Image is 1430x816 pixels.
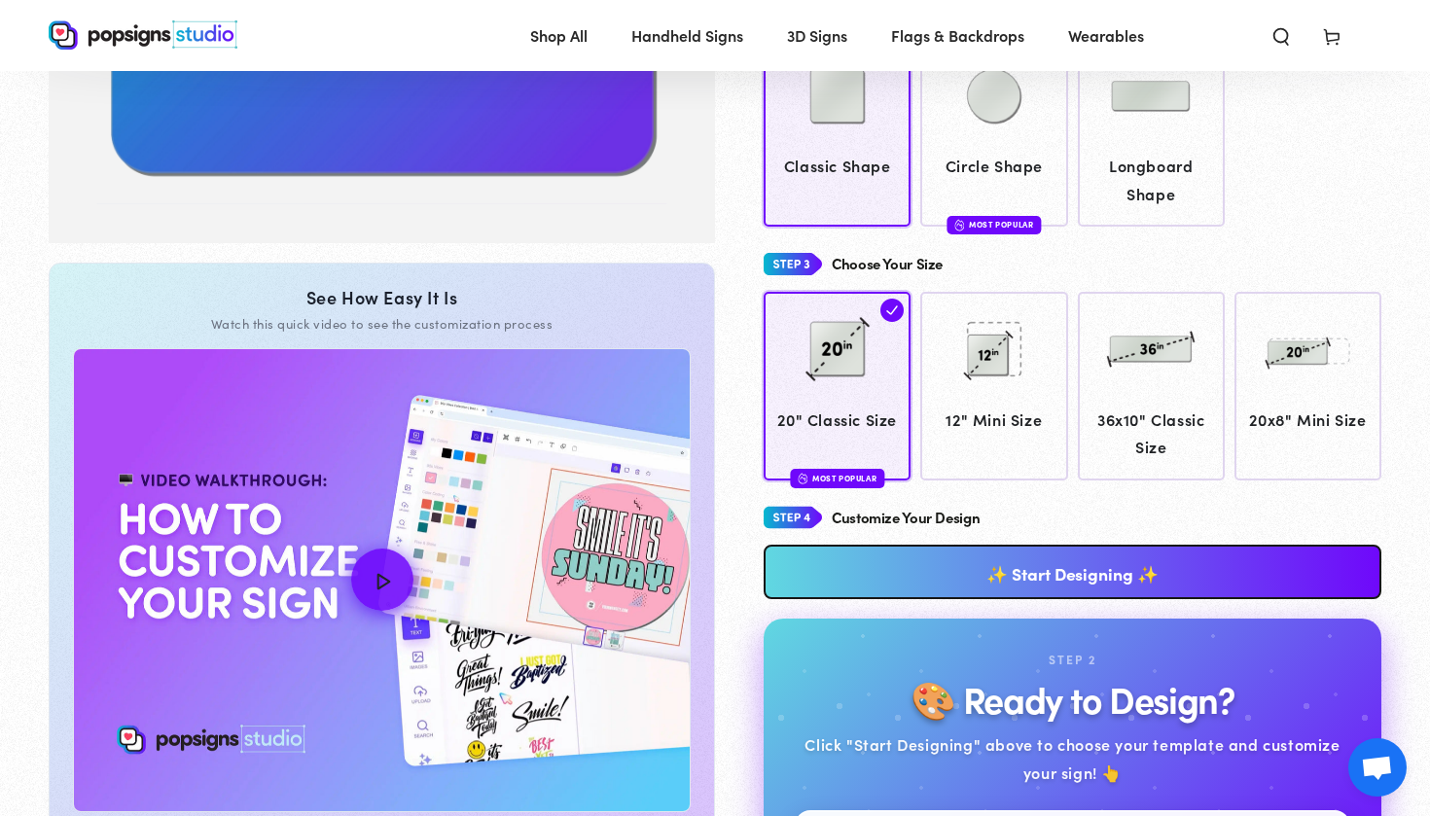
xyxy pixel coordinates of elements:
span: Circle Shape [930,152,1058,180]
span: 36x10" Classic Size [1087,406,1215,462]
a: Circle Shape Circle Shape Most Popular [920,38,1067,227]
span: Wearables [1068,21,1144,50]
span: Longboard Shape [1087,152,1215,208]
img: 20 [789,301,886,398]
img: Step 4 [764,500,822,536]
a: Flags & Backdrops [876,10,1039,61]
a: Shop All [516,10,602,61]
a: Wearables [1054,10,1159,61]
span: Flags & Backdrops [891,21,1024,50]
div: Step 2 [1049,650,1096,671]
h4: Customize Your Design [832,510,980,526]
span: 12" Mini Size [930,406,1058,434]
a: 3D Signs [772,10,862,61]
span: Classic Shape [773,152,902,180]
div: Most Popular [947,216,1041,234]
span: Shop All [530,21,588,50]
summary: Search our site [1256,14,1306,56]
img: Longboard Shape [1102,48,1199,145]
img: Step 3 [764,246,822,282]
a: Handheld Signs [617,10,758,61]
img: 36x10 [1102,301,1199,398]
img: 12 [946,301,1043,398]
img: fire.svg [954,218,964,231]
a: ✨ Start Designing ✨ [764,545,1381,599]
a: Longboard Shape Longboard Shape [1078,38,1225,227]
span: 3D Signs [787,21,847,50]
h4: Choose Your Size [832,256,943,272]
a: Open chat [1348,738,1407,797]
div: Most Popular [790,469,884,487]
a: Classic Shape Classic Shape [764,38,911,227]
span: Handheld Signs [631,21,743,50]
img: Popsigns Studio [49,20,237,50]
div: Click "Start Designing" above to choose your template and customize your sign! 👆 [795,730,1350,787]
div: Watch this quick video to see the customization process [73,315,691,333]
img: Circle Shape [946,48,1043,145]
div: See How Easy It Is [73,287,691,308]
a: 12 12" Mini Size [920,292,1067,480]
a: 36x10 36x10" Classic Size [1078,292,1225,480]
a: 20 20" Classic Size Most Popular [764,292,911,480]
img: 20x8 [1259,301,1356,398]
img: check.svg [880,299,904,322]
h2: 🎨 Ready to Design? [911,679,1233,719]
a: 20x8 20x8" Mini Size [1234,292,1381,480]
button: How to Customize Your Design [74,349,690,810]
span: 20x8" Mini Size [1243,406,1372,434]
img: fire.svg [798,472,807,485]
img: Classic Shape [789,48,886,145]
span: 20" Classic Size [773,406,902,434]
